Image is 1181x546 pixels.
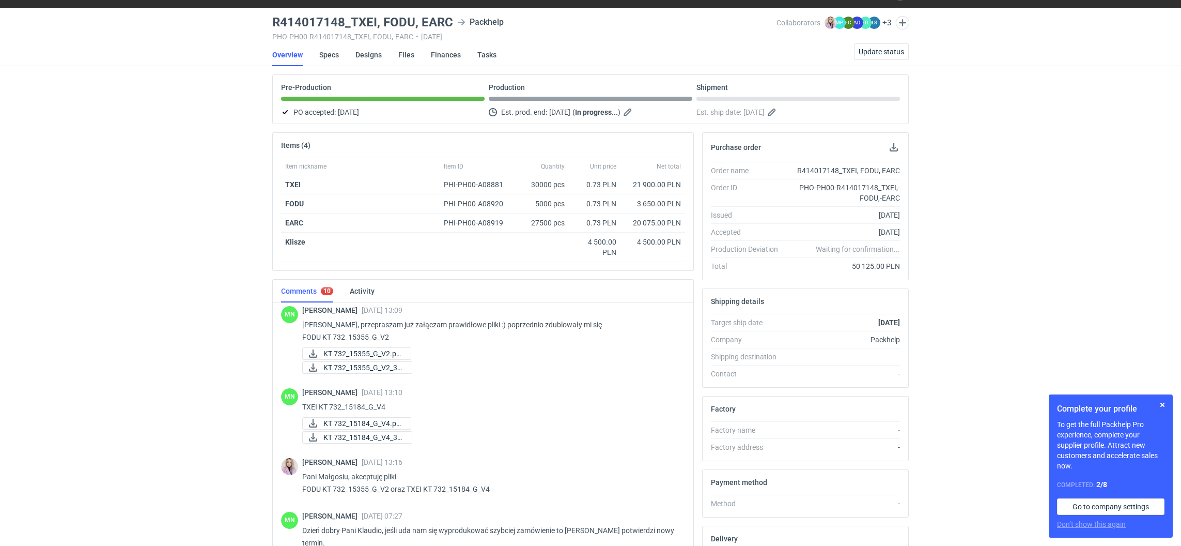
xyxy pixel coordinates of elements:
span: Unit price [590,162,616,171]
div: - [786,425,900,435]
button: Download PO [888,141,900,154]
div: PO accepted: [281,106,485,118]
div: 30000 pcs [517,175,569,194]
span: Quantity [541,162,565,171]
a: Tasks [477,43,496,66]
span: [PERSON_NAME] [302,512,362,520]
a: KT 732_15355_G_V2_3D... [302,361,412,374]
a: KT 732_15184_G_V4.pd... [302,417,411,430]
p: Pani Małgosiu, akceptuję pliki FODU KT 732_15355_G_V2 oraz TXEI KT 732_15184_G_V4 [302,471,677,495]
div: 0.73 PLN [573,218,616,228]
p: TXEI KT 732_15184_G_V4 [302,401,677,413]
div: Małgorzata Nowotna [281,512,298,529]
h1: Complete your profile [1057,403,1164,415]
div: Order name [711,165,786,176]
figcaption: ŁS [868,17,880,29]
div: PHO-PH00-R414017148_TXEI,-FODU,-EARC [786,183,900,203]
button: +3 [882,18,892,27]
div: R414017148_TXEI, FODU, EARC [786,165,900,176]
div: Order ID [711,183,786,203]
div: Contact [711,369,786,379]
a: Overview [272,43,303,66]
strong: [DATE] [878,318,900,327]
em: ) [618,108,620,116]
div: 4 500.00 PLN [573,237,616,257]
div: Factory name [711,425,786,435]
a: KT 732_15184_G_V4_3D... [302,431,412,444]
a: Activity [350,280,375,302]
figcaption: ŁC [842,17,854,29]
p: [PERSON_NAME], przepraszam już załączam prawidłowe pliki :) poprzednio zdublowały mi się FODU KT ... [302,318,677,343]
strong: Klisze [285,238,305,246]
h2: Factory [711,405,736,413]
img: Klaudia Wiśniewska [281,458,298,475]
h3: R414017148_TXEI, FODU, EARC [272,16,453,28]
h2: Purchase order [711,143,761,151]
div: Małgorzata Nowotna [281,388,298,405]
div: Est. prod. end: [489,106,692,118]
span: Item ID [444,162,463,171]
h2: Payment method [711,478,767,487]
span: Update status [859,48,904,55]
em: ( [572,108,575,116]
div: 0.73 PLN [573,179,616,190]
div: KT 732_15355_G_V2_3D.JPG [302,361,406,374]
strong: In progress... [575,108,618,116]
button: Edit estimated production end date [623,106,635,118]
strong: TXEI [285,180,301,189]
span: Net total [657,162,681,171]
div: 5000 pcs [517,194,569,214]
span: • [416,33,418,41]
a: Designs [355,43,382,66]
a: EARC [285,219,303,227]
div: 50 125.00 PLN [786,261,900,271]
p: Pre-Production [281,83,331,92]
figcaption: MN [281,512,298,529]
div: 3 650.00 PLN [625,199,681,209]
figcaption: AD [851,17,863,29]
span: [PERSON_NAME] [302,388,362,397]
div: Factory address [711,442,786,452]
h2: Delivery [711,535,738,543]
strong: 2 / 8 [1096,480,1107,489]
a: Specs [319,43,339,66]
div: Method [711,498,786,509]
div: - [786,442,900,452]
div: [DATE] [786,210,900,220]
span: [DATE] [743,106,765,118]
span: [DATE] 13:10 [362,388,402,397]
img: Klaudia Wiśniewska [825,17,837,29]
span: [PERSON_NAME] [302,458,362,466]
div: 10 [323,287,331,295]
div: Target ship date [711,317,786,328]
span: Collaborators [776,19,820,27]
p: To get the full Packhelp Pro experience, complete your supplier profile. Attract new customers an... [1057,419,1164,471]
a: KT 732_15355_G_V2.pd... [302,347,411,360]
div: Małgorzata Nowotna [281,306,298,323]
div: Shipping destination [711,352,786,362]
a: Finances [431,43,461,66]
div: 0.73 PLN [573,199,616,209]
em: Waiting for confirmation... [816,244,900,254]
p: Production [489,83,525,92]
div: Accepted [711,227,786,237]
figcaption: MN [281,388,298,405]
a: Files [398,43,414,66]
strong: FODU [285,200,304,208]
div: Completed: [1057,479,1164,490]
div: 27500 pcs [517,214,569,233]
span: [DATE] 07:27 [362,512,402,520]
div: Production Deviation [711,244,786,254]
div: KT 732_15184_G_V4_3D.JPG [302,431,406,444]
span: Item nickname [285,162,327,171]
span: [PERSON_NAME] [302,306,362,314]
button: Edit estimated shipping date [767,106,779,118]
div: - [786,369,900,379]
div: Est. ship date: [696,106,900,118]
span: [DATE] 13:09 [362,306,402,314]
div: 21 900.00 PLN [625,179,681,190]
div: 4 500.00 PLN [625,237,681,247]
div: PHO-PH00-R414017148_TXEI,-FODU,-EARC [DATE] [272,33,776,41]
